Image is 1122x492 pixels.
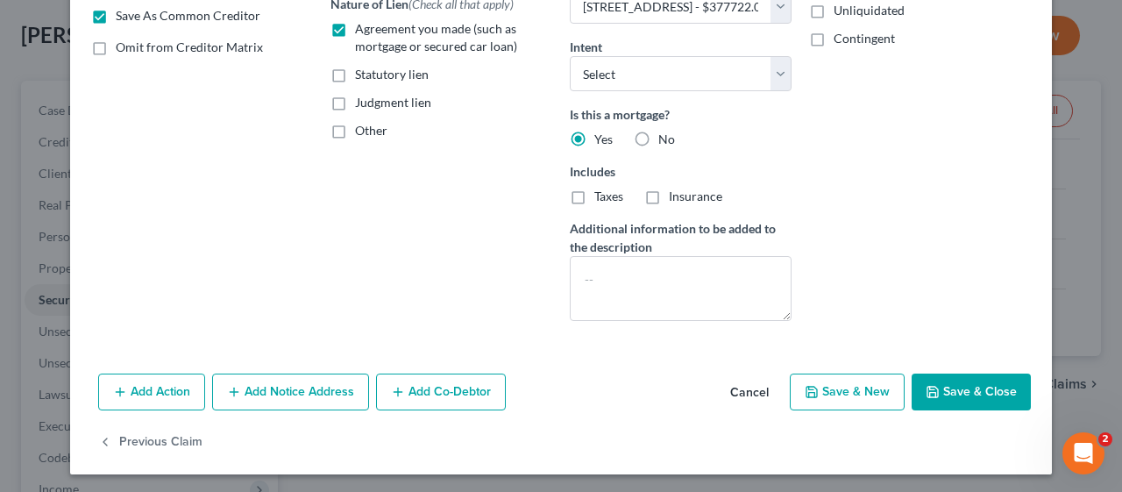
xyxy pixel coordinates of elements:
button: Save & Close [912,374,1031,410]
label: Intent [570,38,602,56]
span: Contingent [834,31,895,46]
button: Add Co-Debtor [376,374,506,410]
span: Insurance [669,189,722,203]
span: Judgment lien [355,95,431,110]
label: Includes [570,162,792,181]
label: Save As Common Creditor [116,7,260,25]
span: Yes [594,132,613,146]
span: Statutory lien [355,67,429,82]
span: Agreement you made (such as mortgage or secured car loan) [355,21,517,53]
span: Omit from Creditor Matrix [116,39,263,54]
label: Is this a mortgage? [570,105,792,124]
span: Taxes [594,189,623,203]
button: Add Notice Address [212,374,369,410]
span: 2 [1098,432,1112,446]
button: Add Action [98,374,205,410]
button: Save & New [790,374,905,410]
iframe: Intercom live chat [1062,432,1104,474]
span: Other [355,123,387,138]
button: Previous Claim [98,424,202,461]
label: Additional information to be added to the description [570,219,792,256]
span: Unliquidated [834,3,905,18]
span: No [658,132,675,146]
button: Cancel [716,375,783,410]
